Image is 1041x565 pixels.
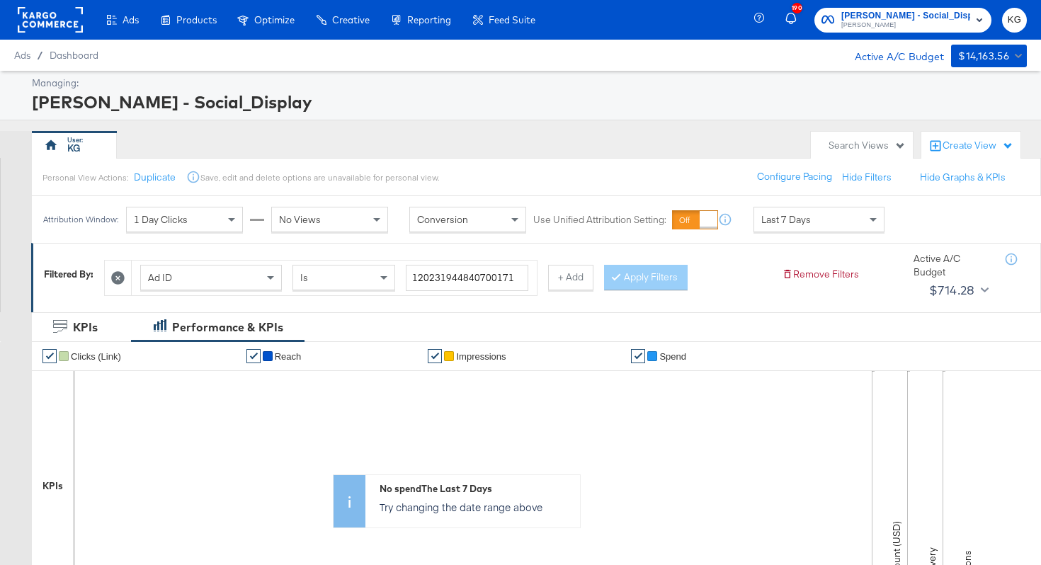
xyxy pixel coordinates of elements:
[1008,12,1021,28] span: KG
[406,265,528,291] input: Enter a search term
[50,50,98,61] a: Dashboard
[73,319,98,336] div: KPIs
[380,500,573,514] p: Try changing the date range above
[172,319,283,336] div: Performance & KPIs
[407,14,451,25] span: Reporting
[42,172,128,183] div: Personal View Actions:
[32,90,1023,114] div: [PERSON_NAME] - Social_Display
[275,351,302,362] span: Reach
[42,215,119,224] div: Attribution Window:
[332,14,370,25] span: Creative
[782,268,859,281] button: Remove Filters
[923,279,991,302] button: $714.28
[32,76,1023,90] div: Managing:
[1002,8,1027,33] button: KG
[914,252,991,278] div: Active A/C Budget
[783,6,807,34] button: 190
[792,3,802,13] div: 190
[200,172,439,183] div: Save, edit and delete options are unavailable for personal view.
[761,213,811,226] span: Last 7 Days
[42,349,57,363] a: ✔
[67,142,81,155] div: KG
[428,349,442,363] a: ✔
[300,271,308,284] span: Is
[456,351,506,362] span: Impressions
[929,280,975,301] div: $714.28
[951,45,1027,67] button: $14,163.56
[134,213,188,226] span: 1 Day Clicks
[489,14,535,25] span: Feed Suite
[631,349,645,363] a: ✔
[958,47,1009,65] div: $14,163.56
[123,14,139,25] span: Ads
[246,349,261,363] a: ✔
[829,139,906,152] div: Search Views
[840,45,944,66] div: Active A/C Budget
[533,213,666,227] label: Use Unified Attribution Setting:
[842,171,892,184] button: Hide Filters
[30,50,50,61] span: /
[279,213,321,226] span: No Views
[659,351,686,362] span: Spend
[254,14,295,25] span: Optimize
[380,482,573,496] div: No spend The Last 7 Days
[148,271,172,284] span: Ad ID
[841,20,970,31] span: [PERSON_NAME]
[134,171,176,184] button: Duplicate
[814,8,991,33] button: [PERSON_NAME] - Social_Display[PERSON_NAME]
[841,8,970,23] span: [PERSON_NAME] - Social_Display
[44,268,93,281] div: Filtered By:
[417,213,468,226] span: Conversion
[920,171,1006,184] button: Hide Graphs & KPIs
[14,50,30,61] span: Ads
[176,14,217,25] span: Products
[548,265,593,290] button: + Add
[747,164,842,190] button: Configure Pacing
[943,139,1013,153] div: Create View
[71,351,121,362] span: Clicks (Link)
